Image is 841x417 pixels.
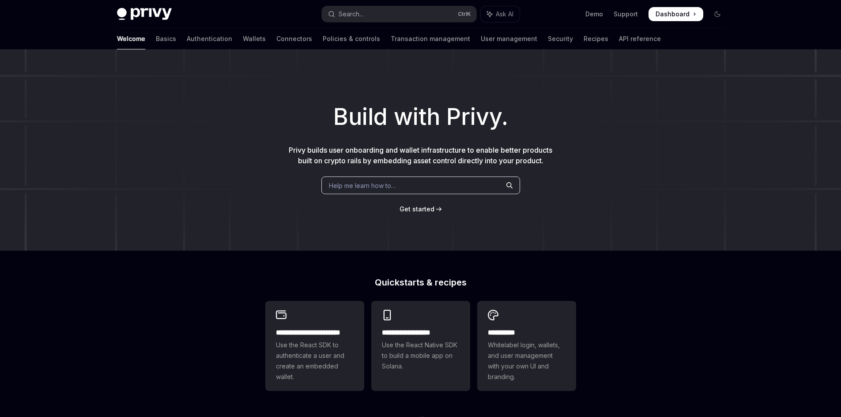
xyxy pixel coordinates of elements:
a: User management [481,28,537,49]
span: Privy builds user onboarding and wallet infrastructure to enable better products built on crypto ... [289,146,552,165]
span: Use the React Native SDK to build a mobile app on Solana. [382,340,460,372]
a: Basics [156,28,176,49]
span: Dashboard [656,10,690,19]
a: Support [614,10,638,19]
a: API reference [619,28,661,49]
a: **** **** **** ***Use the React Native SDK to build a mobile app on Solana. [371,301,470,391]
span: Ctrl K [458,11,471,18]
a: Transaction management [391,28,470,49]
a: Dashboard [649,7,703,21]
h1: Build with Privy. [14,100,827,134]
a: Wallets [243,28,266,49]
img: dark logo [117,8,172,20]
h2: Quickstarts & recipes [265,278,576,287]
a: **** *****Whitelabel login, wallets, and user management with your own UI and branding. [477,301,576,391]
div: Search... [339,9,363,19]
a: Recipes [584,28,608,49]
span: Whitelabel login, wallets, and user management with your own UI and branding. [488,340,566,382]
a: Welcome [117,28,145,49]
a: Demo [585,10,603,19]
a: Security [548,28,573,49]
a: Authentication [187,28,232,49]
button: Toggle assistant panel [481,6,520,22]
a: Get started [400,205,434,214]
span: Ask AI [496,10,513,19]
a: Connectors [276,28,312,49]
button: Toggle dark mode [710,7,724,21]
button: Open search [322,6,476,22]
span: Help me learn how to… [329,181,396,190]
span: Get started [400,205,434,213]
a: Policies & controls [323,28,380,49]
span: Use the React SDK to authenticate a user and create an embedded wallet. [276,340,354,382]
